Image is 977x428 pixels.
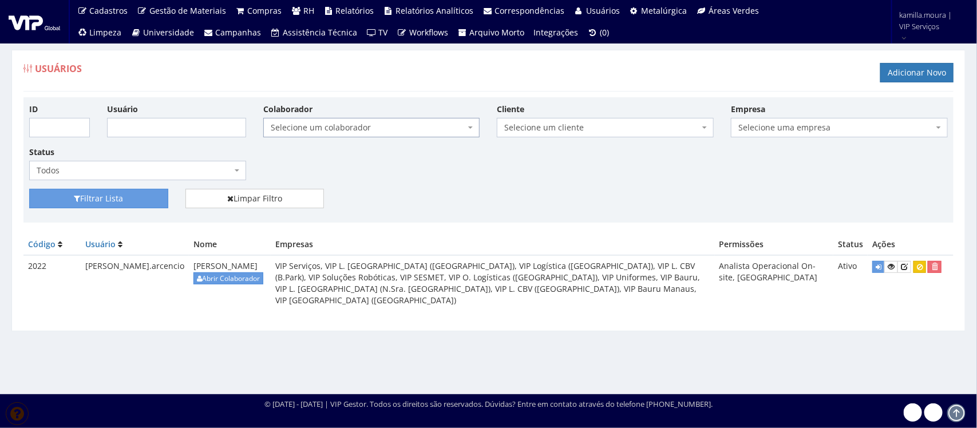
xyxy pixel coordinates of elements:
[216,27,262,38] span: Campanhas
[529,22,583,43] a: Integrações
[534,27,579,38] span: Integrações
[453,22,529,43] a: Arquivo Morto
[248,5,282,16] span: Compras
[495,5,565,16] span: Correspondências
[126,22,199,43] a: Universidade
[336,5,374,16] span: Relatórios
[715,255,833,311] td: Analista Operacional On-site, [GEOGRAPHIC_DATA]
[738,122,934,133] span: Selecione uma empresa
[85,239,116,249] a: Usuário
[715,234,833,255] th: Permissões
[283,27,357,38] span: Assistência Técnica
[189,234,271,255] th: Nome
[29,146,54,158] label: Status
[143,27,194,38] span: Universidade
[504,122,699,133] span: Selecione um cliente
[266,22,362,43] a: Assistência Técnica
[271,122,466,133] span: Selecione um colaborador
[642,5,687,16] span: Metalúrgica
[362,22,393,43] a: TV
[81,255,189,311] td: [PERSON_NAME].arcencio
[9,13,60,30] img: logo
[189,255,271,311] td: [PERSON_NAME]
[497,104,524,115] label: Cliente
[833,255,868,311] td: Ativo
[379,27,388,38] span: TV
[29,161,246,180] span: Todos
[263,118,480,137] span: Selecione um colaborador
[271,255,715,311] td: VIP Serviços, VIP L. [GEOGRAPHIC_DATA] ([GEOGRAPHIC_DATA]), VIP Logística ([GEOGRAPHIC_DATA]), VI...
[880,63,954,82] a: Adicionar Novo
[409,27,448,38] span: Workflows
[264,399,713,410] div: © [DATE] - [DATE] | VIP Gestor. Todos os direitos são reservados. Dúvidas? Entre em contato atrav...
[709,5,759,16] span: Áreas Verdes
[303,5,314,16] span: RH
[29,189,168,208] button: Filtrar Lista
[899,9,962,32] span: kamilla.moura | VIP Serviços
[199,22,266,43] a: Campanhas
[833,234,868,255] th: Status
[35,62,82,75] span: Usuários
[23,255,81,311] td: 2022
[107,104,138,115] label: Usuário
[868,234,954,255] th: Ações
[37,165,232,176] span: Todos
[470,27,525,38] span: Arquivo Morto
[600,27,609,38] span: (0)
[149,5,226,16] span: Gestão de Materiais
[28,239,56,249] a: Código
[73,22,126,43] a: Limpeza
[90,5,128,16] span: Cadastros
[263,104,313,115] label: Colaborador
[393,22,453,43] a: Workflows
[193,272,263,284] a: Abrir Colaborador
[583,22,614,43] a: (0)
[90,27,122,38] span: Limpeza
[271,234,715,255] th: Empresas
[731,104,765,115] label: Empresa
[872,261,885,273] a: Logar com este usuário
[586,5,620,16] span: Usuários
[185,189,325,208] a: Limpar Filtro
[731,118,948,137] span: Selecione uma empresa
[29,104,38,115] label: ID
[497,118,714,137] span: Selecione um cliente
[395,5,473,16] span: Relatórios Analíticos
